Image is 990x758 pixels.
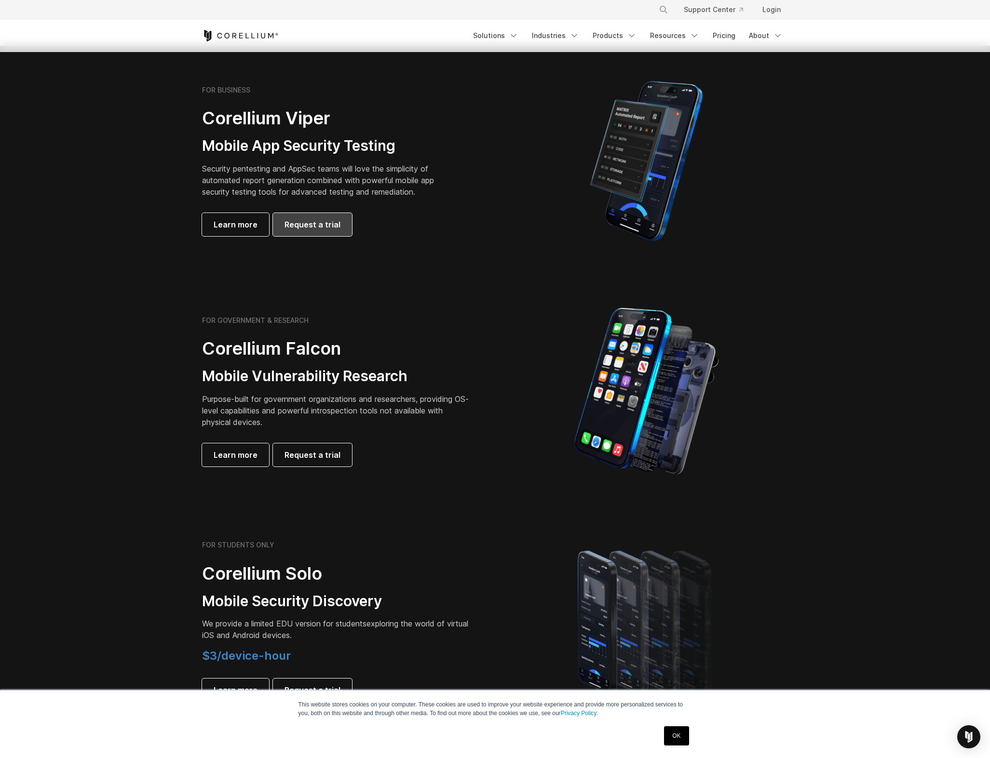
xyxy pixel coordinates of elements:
h3: Mobile Vulnerability Research [202,367,472,386]
span: Learn more [214,684,258,696]
p: exploring the world of virtual iOS and Android devices. [202,618,472,641]
div: Open Intercom Messenger [957,725,980,748]
button: Search [655,1,672,18]
span: Request a trial [285,684,340,696]
p: Security pentesting and AppSec teams will love the simplicity of automated report generation comb... [202,163,449,198]
a: Request a trial [273,443,352,466]
h6: FOR STUDENTS ONLY [202,541,274,549]
a: Learn more [202,213,269,236]
a: Products [587,27,642,44]
span: Learn more [214,449,258,461]
a: Login [755,1,788,18]
span: Request a trial [285,449,340,461]
img: Corellium MATRIX automated report on iPhone showing app vulnerability test results across securit... [574,77,719,245]
h3: Mobile Security Discovery [202,592,472,611]
a: Industries [526,27,585,44]
a: Pricing [707,27,741,44]
span: We provide a limited EDU version for students [202,619,366,628]
a: Request a trial [273,213,352,236]
a: Learn more [202,443,269,466]
img: A lineup of four iPhone models becoming more gradient and blurred [558,537,734,705]
a: About [743,27,788,44]
p: This website stores cookies on your computer. These cookies are used to improve your website expe... [298,700,692,718]
span: Learn more [214,219,258,230]
h3: Mobile App Security Testing [202,137,449,155]
h6: FOR GOVERNMENT & RESEARCH [202,316,309,325]
a: Support Center [676,1,751,18]
div: Navigation Menu [467,27,788,44]
span: $3/device-hour [202,649,291,663]
h6: FOR BUSINESS [202,86,250,94]
a: Request a trial [273,678,352,702]
img: iPhone model separated into the mechanics used to build the physical device. [574,307,719,476]
a: Resources [644,27,705,44]
h2: Corellium Viper [202,107,449,129]
a: Solutions [467,27,524,44]
p: Purpose-built for government organizations and researchers, providing OS-level capabilities and p... [202,393,472,428]
a: OK [664,726,689,745]
span: Request a trial [285,219,340,230]
h2: Corellium Solo [202,563,472,585]
a: Privacy Policy. [561,710,598,717]
div: Navigation Menu [647,1,788,18]
a: Learn more [202,678,269,702]
h2: Corellium Falcon [202,338,472,359]
a: Corellium Home [202,30,279,41]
